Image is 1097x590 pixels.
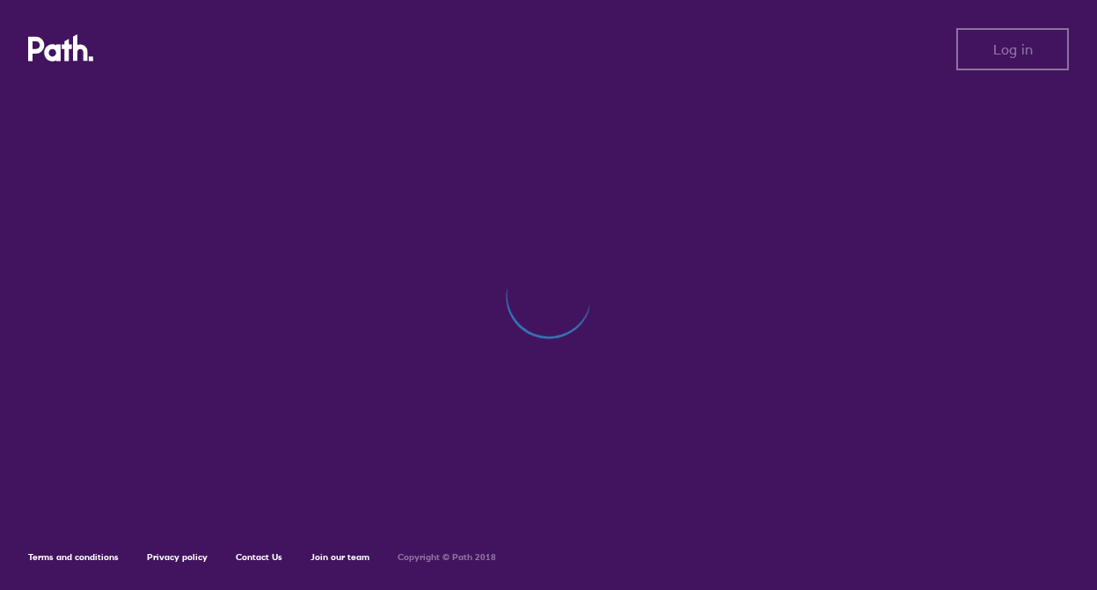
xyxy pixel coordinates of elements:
h6: Copyright © Path 2018 [398,552,496,563]
a: Terms and conditions [28,551,119,563]
a: Privacy policy [147,551,208,563]
span: Log in [993,41,1033,57]
a: Contact Us [236,551,282,563]
button: Log in [956,28,1069,70]
a: Join our team [311,551,369,563]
